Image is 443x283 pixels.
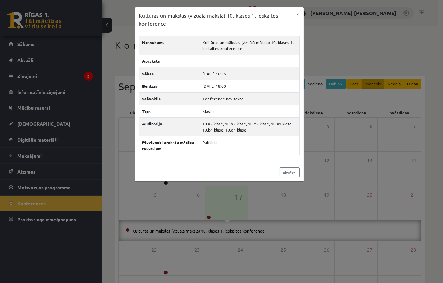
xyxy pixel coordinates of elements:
td: 10.a2 klase, 10.b2 klase, 10.c2 klase, 10.a1 klase, 10.b1 klase, 10.c1 klase [199,118,299,136]
button: × [293,7,304,20]
td: Konference nav sākta [199,93,299,105]
th: Pievienot ierakstu mācību resursiem [139,136,199,155]
td: [DATE] 18:00 [199,80,299,93]
td: Kultūras un mākslas (vizuālā māksla) 10. klases 1. ieskaites konference [199,36,299,55]
th: Beidzas [139,80,199,93]
th: Tips [139,105,199,118]
h3: Kultūras un mākslas (vizuālā māksla) 10. klases 1. ieskaites konference [139,12,293,27]
td: [DATE] 16:55 [199,67,299,80]
th: Sākas [139,67,199,80]
th: Nosaukums [139,36,199,55]
td: Klases [199,105,299,118]
th: Stāvoklis [139,93,199,105]
th: Apraksts [139,55,199,67]
th: Auditorija [139,118,199,136]
td: Publisks [199,136,299,155]
a: Aizvērt [280,167,300,177]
